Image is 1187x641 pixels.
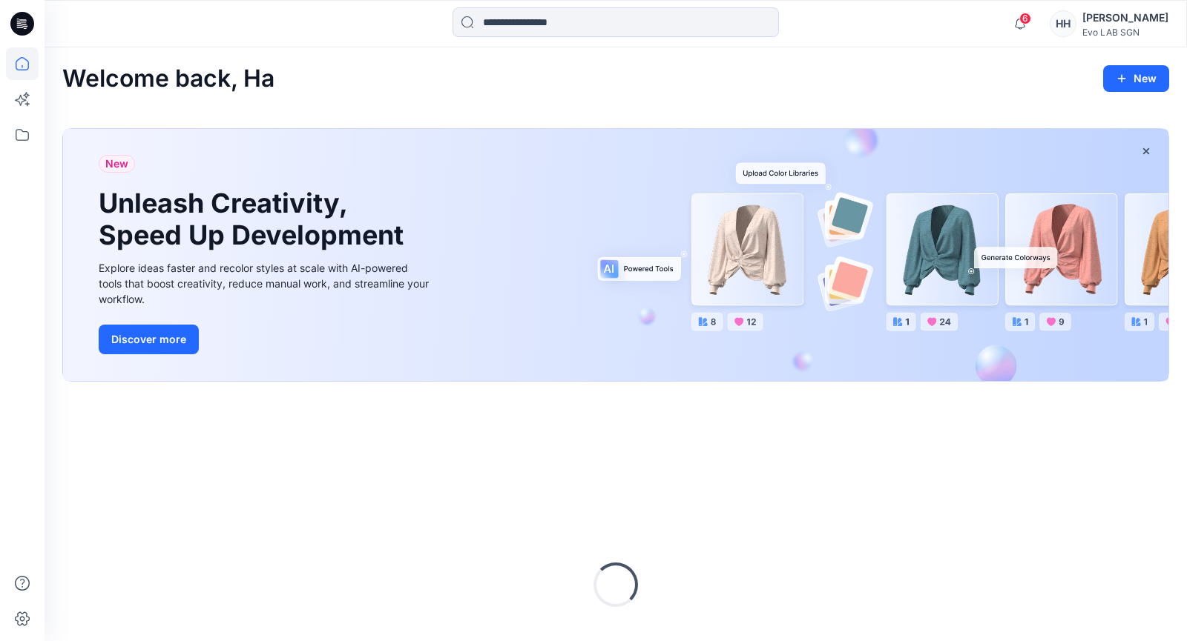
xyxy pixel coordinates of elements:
[99,325,199,354] button: Discover more
[1103,65,1169,92] button: New
[62,65,274,93] h2: Welcome back, Ha
[99,260,433,307] div: Explore ideas faster and recolor styles at scale with AI-powered tools that boost creativity, red...
[99,187,410,251] h1: Unleash Creativity, Speed Up Development
[1082,27,1168,38] div: Evo LAB SGN
[1050,10,1076,37] div: HH
[99,325,433,354] a: Discover more
[1019,13,1031,24] span: 6
[105,155,128,173] span: New
[1082,9,1168,27] div: [PERSON_NAME]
